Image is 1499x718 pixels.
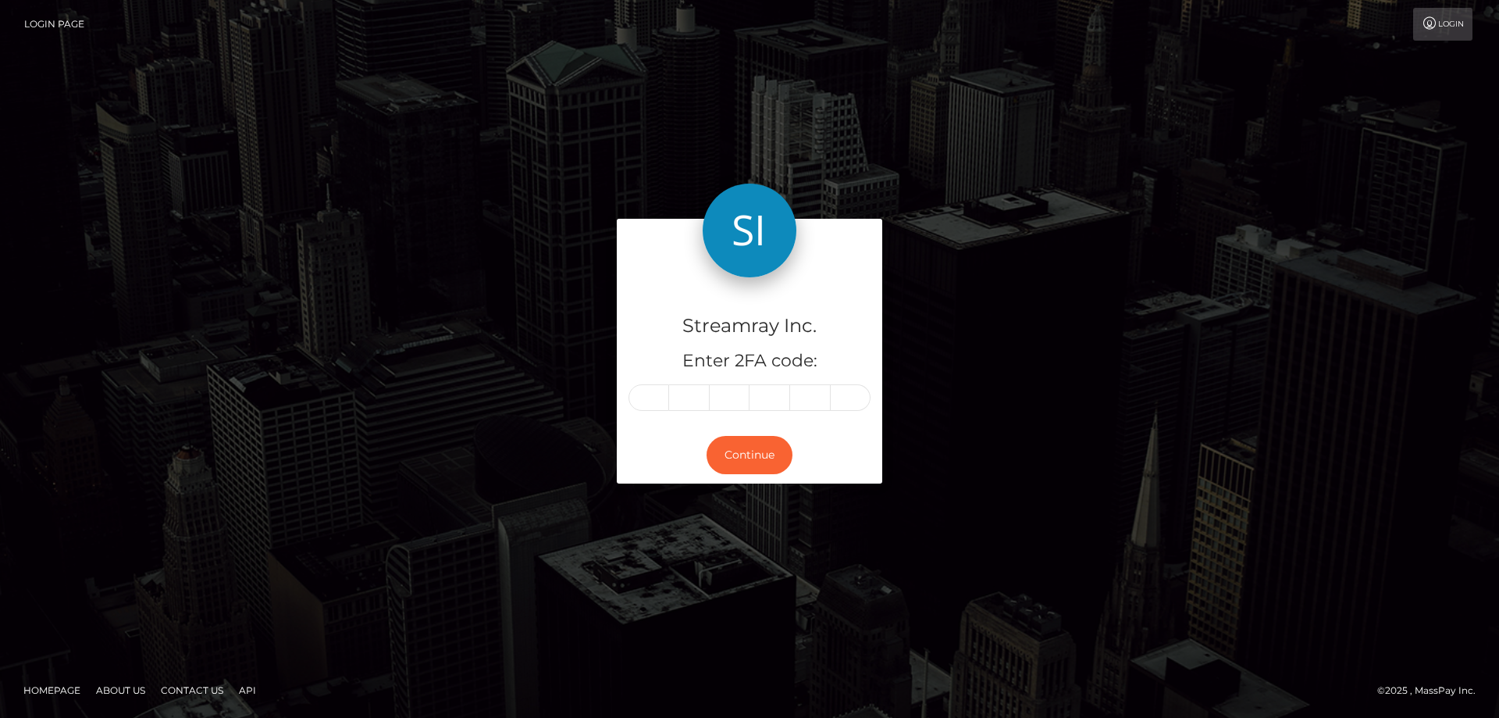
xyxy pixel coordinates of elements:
[707,436,792,474] button: Continue
[233,678,262,702] a: API
[17,678,87,702] a: Homepage
[24,8,84,41] a: Login Page
[1377,682,1487,699] div: © 2025 , MassPay Inc.
[628,349,871,373] h5: Enter 2FA code:
[628,313,871,340] h4: Streamray Inc.
[155,678,230,702] a: Contact Us
[1413,8,1472,41] a: Login
[90,678,151,702] a: About Us
[703,184,796,277] img: Streamray Inc.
